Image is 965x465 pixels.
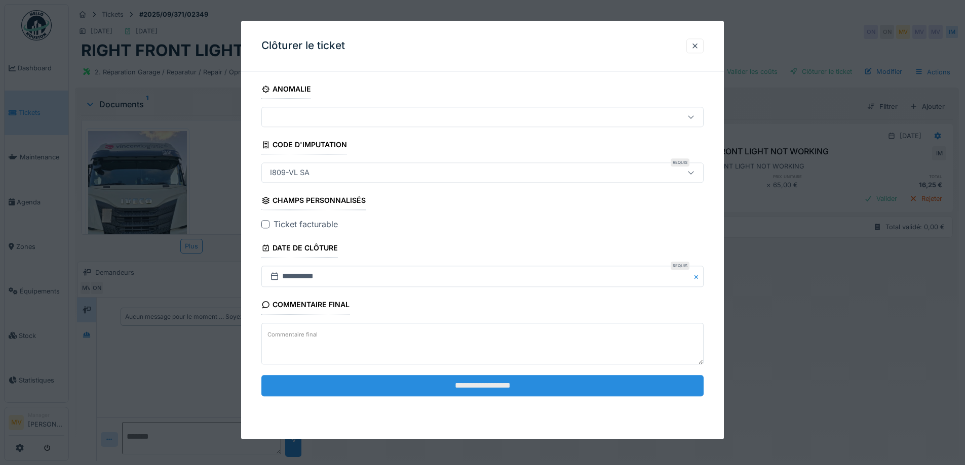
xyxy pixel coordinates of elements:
[266,167,314,179] div: I809-VL SA
[671,262,689,270] div: Requis
[261,39,345,52] h3: Clôturer le ticket
[265,328,320,341] label: Commentaire final
[261,81,311,99] div: Anomalie
[261,298,350,315] div: Commentaire final
[671,159,689,167] div: Requis
[261,137,347,154] div: Code d'imputation
[692,266,704,287] button: Close
[261,241,338,258] div: Date de clôture
[274,219,338,231] div: Ticket facturable
[261,193,366,210] div: Champs personnalisés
